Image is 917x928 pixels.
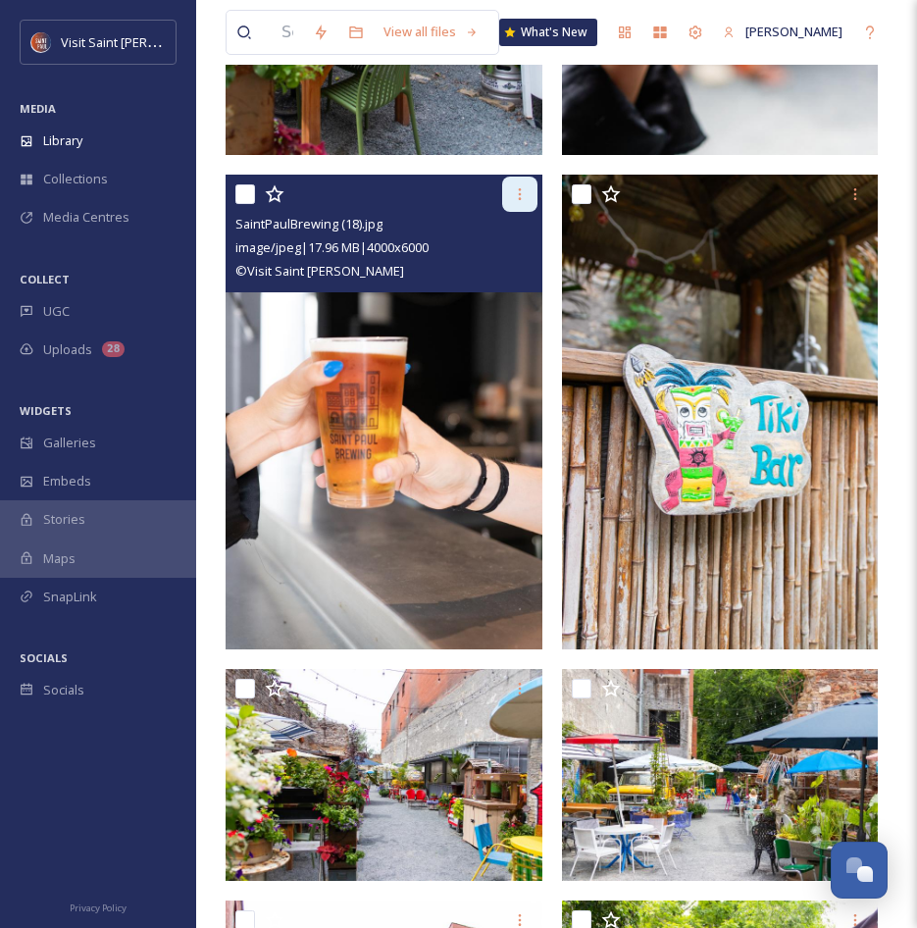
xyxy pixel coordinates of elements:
button: Open Chat [831,842,888,899]
a: Privacy Policy [70,895,127,918]
span: Collections [43,170,108,188]
img: SaintPaulBrewing (15).jpg [562,669,879,880]
span: image/jpeg | 17.96 MB | 4000 x 6000 [235,238,429,256]
span: Uploads [43,340,92,359]
span: SOCIALS [20,650,68,665]
img: SaintPaulBrewing (18).jpg [226,175,542,650]
span: WIDGETS [20,403,72,418]
div: 28 [102,341,125,357]
a: View all files [374,13,488,51]
span: Privacy Policy [70,902,127,914]
a: What's New [499,19,597,46]
span: MEDIA [20,101,56,116]
img: SaintPaulBrewing (17).jpg [562,175,879,650]
img: Visit%20Saint%20Paul%20Updated%20Profile%20Image.jpg [31,32,51,52]
span: Galleries [43,434,96,452]
span: Maps [43,549,76,568]
span: SaintPaulBrewing (18).jpg [235,215,382,232]
a: [PERSON_NAME] [713,13,852,51]
input: Search your library [272,11,303,54]
span: Media Centres [43,208,129,227]
span: Visit Saint [PERSON_NAME] [61,32,218,51]
span: SnapLink [43,588,97,606]
span: COLLECT [20,272,70,286]
span: UGC [43,302,70,321]
span: Socials [43,681,84,699]
span: Embeds [43,472,91,490]
span: [PERSON_NAME] [745,23,842,40]
img: SaintPaulBrewing (16).jpg [226,669,542,880]
span: Library [43,131,82,150]
span: © Visit Saint [PERSON_NAME] [235,262,404,280]
span: Stories [43,510,85,529]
